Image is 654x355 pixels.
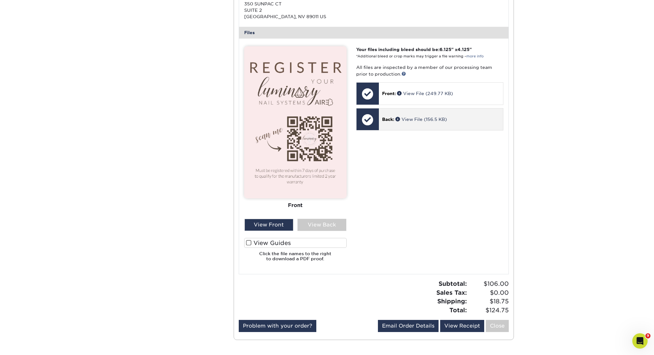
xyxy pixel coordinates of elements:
[449,307,467,314] strong: Total:
[466,54,484,58] a: more info
[440,47,451,52] span: 6.125
[469,279,509,288] span: $106.00
[378,320,439,332] a: Email Order Details
[239,27,508,38] div: Files
[645,333,650,338] span: 9
[469,297,509,306] span: $18.75
[356,64,503,77] p: All files are inspected by a member of our processing team prior to production.
[436,289,467,296] strong: Sales Tax:
[382,91,396,96] span: Front:
[356,47,472,52] strong: Your files including bleed should be: " x "
[244,219,293,231] div: View Front
[244,198,347,212] div: Front
[397,91,453,96] a: View File (249.77 KB)
[486,320,509,332] a: Close
[439,280,467,287] strong: Subtotal:
[632,333,648,349] iframe: Intercom live chat
[244,251,347,267] h6: Click the file names to the right to download a PDF proof.
[239,320,316,332] a: Problem with your order?
[382,117,394,122] span: Back:
[440,320,484,332] a: View Receipt
[244,238,347,248] label: View Guides
[356,54,484,58] small: *Additional bleed or crop marks may trigger a file warning –
[457,47,470,52] span: 4.125
[469,306,509,315] span: $124.75
[297,219,346,231] div: View Back
[469,288,509,297] span: $0.00
[437,298,467,305] strong: Shipping:
[395,117,447,122] a: View File (156.5 KB)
